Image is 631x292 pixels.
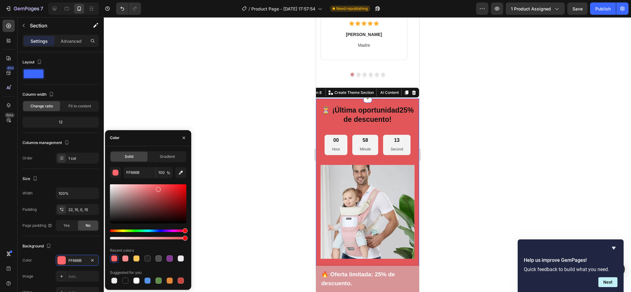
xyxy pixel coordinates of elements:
[22,274,33,279] div: Image
[22,58,43,66] div: Layout
[24,118,98,126] div: 12
[68,103,91,109] span: Fit to content
[68,207,97,213] div: 22, 15, 0, 15
[110,248,134,253] div: Recent colors
[524,244,617,287] div: Help us improve GemPages!
[30,22,80,29] p: Section
[30,38,48,44] p: Settings
[86,223,91,228] span: No
[2,2,46,15] button: 7
[123,167,156,178] input: Eg: FFFFFF
[595,6,611,12] div: Publish
[22,155,33,161] div: Order
[316,17,419,292] iframe: Design area
[6,66,15,70] div: 450
[22,175,39,183] div: Size
[116,2,141,15] div: Undo/Redo
[160,154,175,159] span: Gradient
[567,2,588,15] button: Save
[30,103,53,109] span: Change ratio
[68,274,97,279] div: Add...
[56,188,99,199] input: Auto
[511,6,551,12] span: 1 product assigned
[110,270,142,275] div: Suggested for you
[524,257,617,264] h2: Help us improve GemPages!
[110,135,119,141] div: Color
[22,242,52,250] div: Background
[610,244,617,252] button: Hide survey
[167,170,170,176] span: %
[524,266,617,272] p: Quick feedback to build what you need.
[22,139,71,147] div: Columns management
[506,2,565,15] button: 1 product assigned
[22,90,55,99] div: Column width
[22,258,32,263] div: Color
[63,223,70,228] span: Yes
[22,190,33,196] div: Width
[61,38,82,44] p: Advanced
[68,258,86,263] div: FF666B
[249,6,250,12] span: /
[336,6,368,11] span: Need republishing
[572,6,583,11] span: Save
[125,154,133,159] span: Solid
[251,6,315,12] span: Product Page - [DATE] 17:57:54
[22,223,52,228] div: Page padding
[590,2,616,15] button: Publish
[110,230,186,232] div: Hue
[22,207,37,212] div: Padding
[598,277,617,287] button: Next question
[5,113,15,118] div: Beta
[40,5,43,12] p: 7
[68,156,97,161] div: 1 col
